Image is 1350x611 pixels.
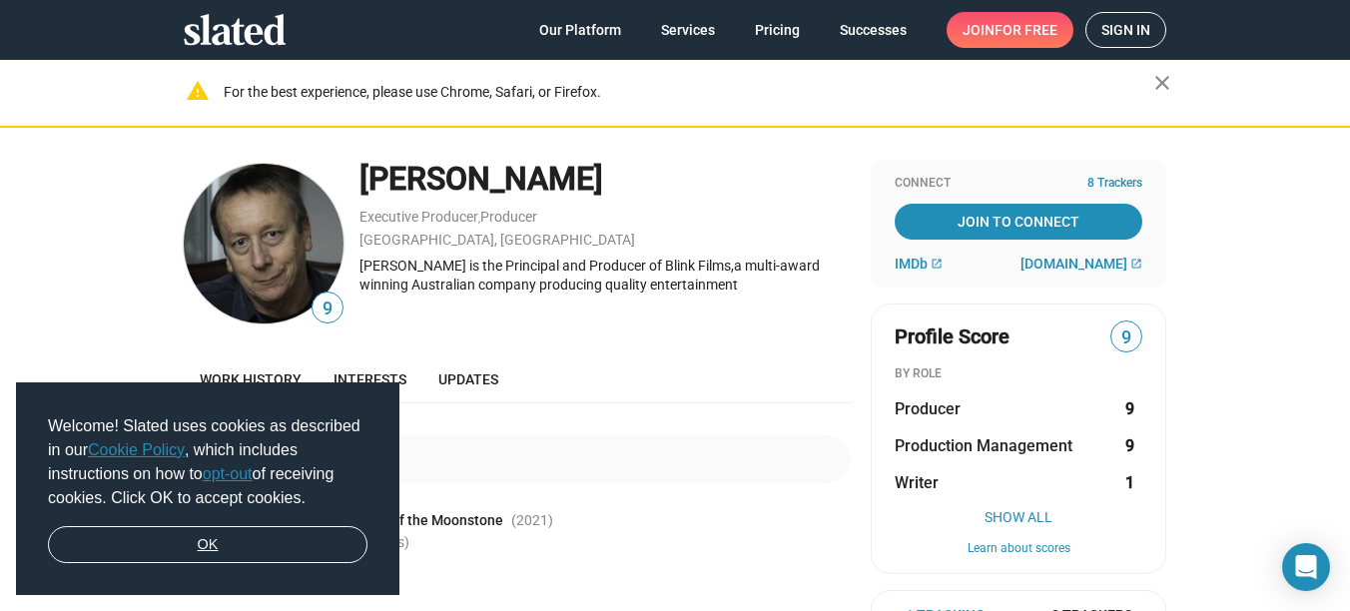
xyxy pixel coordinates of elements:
[1282,543,1330,591] div: Open Intercom Messenger
[1125,472,1134,493] strong: 1
[899,204,1138,240] span: Join To Connect
[895,541,1142,557] button: Learn about scores
[438,371,498,387] span: Updates
[895,256,928,272] span: IMDb
[422,355,514,403] a: Updates
[184,164,343,323] img: Michael Bourchier
[895,256,943,272] a: IMDb
[1111,324,1141,351] span: 9
[318,355,422,403] a: Interests
[645,12,731,48] a: Services
[895,176,1142,192] div: Connect
[895,435,1072,456] span: Production Management
[895,366,1142,382] div: BY ROLE
[895,509,1142,525] button: Show All
[1130,258,1142,270] mat-icon: open_in_new
[824,12,923,48] a: Successes
[478,213,480,224] span: ,
[200,371,302,387] span: Work history
[895,398,961,419] span: Producer
[48,526,367,564] a: dismiss cookie message
[895,472,939,493] span: Writer
[895,323,1010,350] span: Profile Score
[1087,176,1142,192] span: 8 Trackers
[1125,398,1134,419] strong: 9
[359,209,478,225] a: Executive Producer
[1101,13,1150,47] span: Sign in
[359,158,851,201] div: [PERSON_NAME]
[755,12,800,48] span: Pricing
[739,12,816,48] a: Pricing
[186,79,210,103] mat-icon: warning
[995,12,1057,48] span: for free
[661,12,715,48] span: Services
[511,511,553,530] span: (2021 )
[16,382,399,596] div: cookieconsent
[203,465,253,482] a: opt-out
[480,209,537,225] a: Producer
[840,12,907,48] span: Successes
[1125,435,1134,456] strong: 9
[1020,256,1127,272] span: [DOMAIN_NAME]
[1085,12,1166,48] a: Sign in
[947,12,1073,48] a: Joinfor free
[963,12,1057,48] span: Join
[539,12,621,48] span: Our Platform
[334,371,406,387] span: Interests
[359,232,635,248] a: [GEOGRAPHIC_DATA], [GEOGRAPHIC_DATA]
[1150,71,1174,95] mat-icon: close
[224,79,1154,106] div: For the best experience, please use Chrome, Safari, or Firefox.
[895,204,1142,240] a: Join To Connect
[184,355,318,403] a: Work history
[1020,256,1142,272] a: [DOMAIN_NAME]
[88,441,185,458] a: Cookie Policy
[359,257,851,294] div: [PERSON_NAME] is the Principal and Producer of Blink Films,a multi-award winning Australian compa...
[523,12,637,48] a: Our Platform
[313,296,342,322] span: 9
[931,258,943,270] mat-icon: open_in_new
[48,414,367,510] span: Welcome! Slated uses cookies as described in our , which includes instructions on how to of recei...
